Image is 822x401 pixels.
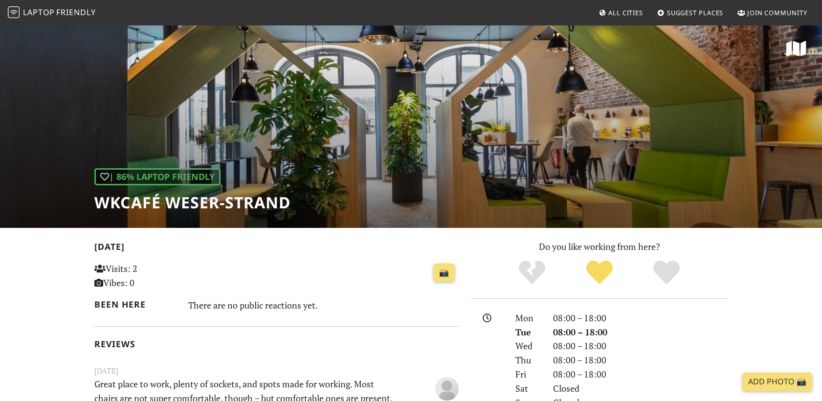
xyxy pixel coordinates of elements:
span: Laptop [23,7,55,18]
img: blank-535327c66bd565773addf3077783bbfce4b00ec00e9fd257753287c682c7fa38.png [435,377,459,401]
div: Sat [510,381,547,396]
div: No [498,259,566,286]
a: LaptopFriendly LaptopFriendly [8,4,96,22]
a: Join Community [733,4,811,22]
div: | 86% Laptop Friendly [94,168,221,185]
div: There are no public reactions yet. [188,297,459,313]
h2: Been here [94,299,177,310]
div: Yes [566,259,633,286]
div: Definitely! [633,259,700,286]
a: 📸 [433,264,455,282]
p: Visits: 2 Vibes: 0 [94,262,208,290]
div: 08:00 – 18:00 [547,367,734,381]
a: Add Photo 📸 [742,373,812,391]
span: Suggest Places [667,8,724,17]
h1: WKcafé WESER-Strand [94,193,290,212]
span: All Cities [608,8,643,17]
a: Suggest Places [653,4,728,22]
div: Closed [547,381,734,396]
small: [DATE] [89,365,465,377]
div: 08:00 – 18:00 [547,325,734,339]
div: Thu [510,353,547,367]
div: 08:00 – 18:00 [547,353,734,367]
div: 08:00 – 18:00 [547,311,734,325]
span: Anonymous [435,382,459,394]
div: Mon [510,311,547,325]
div: Wed [510,339,547,353]
span: Join Community [747,8,807,17]
div: Tue [510,325,547,339]
h2: [DATE] [94,242,459,256]
span: Friendly [56,7,95,18]
img: LaptopFriendly [8,6,20,18]
a: All Cities [595,4,647,22]
p: Do you like working from here? [471,240,728,254]
div: 08:00 – 18:00 [547,339,734,353]
h2: Reviews [94,339,459,349]
div: Fri [510,367,547,381]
